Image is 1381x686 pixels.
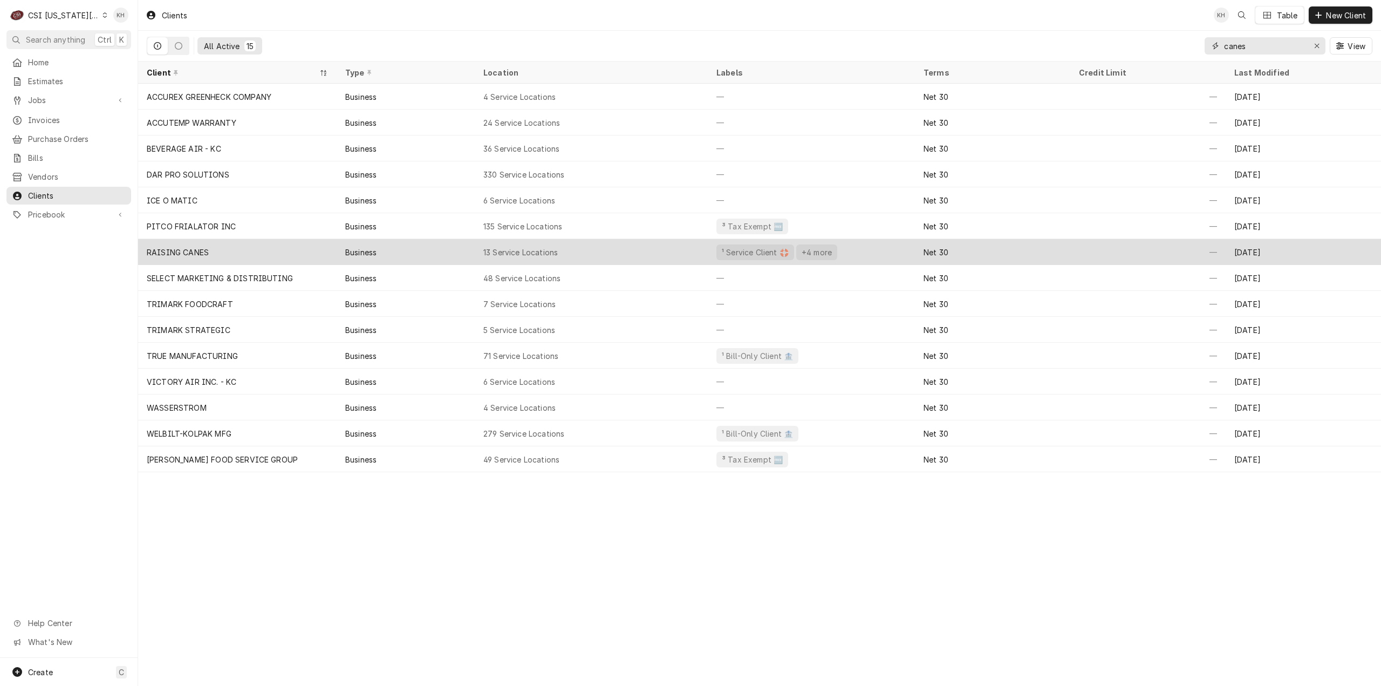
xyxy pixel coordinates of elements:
div: — [1070,135,1226,161]
div: [DATE] [1226,213,1381,239]
div: 15 [247,40,254,52]
div: TRIMARK FOODCRAFT [147,298,233,310]
div: VICTORY AIR INC. - KC [147,376,236,388]
div: [DATE] [1226,110,1381,135]
div: — [1070,395,1226,420]
div: ³ Tax Exempt 🆓 [721,454,784,465]
span: Clients [28,190,126,201]
div: 24 Service Locations [483,117,560,128]
div: ³ Tax Exempt 🆓 [721,221,784,232]
div: Business [345,195,377,206]
div: Net 30 [924,428,948,439]
div: C [10,8,25,23]
span: Jobs [28,94,110,106]
div: Net 30 [924,169,948,180]
span: Pricebook [28,209,110,220]
a: Estimates [6,72,131,90]
div: — [708,135,915,161]
div: ¹ Bill-Only Client 🏦 [721,350,794,362]
div: [DATE] [1226,161,1381,187]
div: 6 Service Locations [483,195,555,206]
span: Home [28,57,126,68]
div: RAISING CANES [147,247,209,258]
div: ¹ Service Client 🛟 [721,247,790,258]
div: [DATE] [1226,291,1381,317]
div: ICE O MATIC [147,195,197,206]
div: Business [345,91,377,103]
div: Business [345,117,377,128]
div: Business [345,143,377,154]
div: [DATE] [1226,317,1381,343]
div: Business [345,298,377,310]
a: Invoices [6,111,131,129]
div: WASSERSTROM [147,402,207,413]
div: 13 Service Locations [483,247,558,258]
div: — [708,369,915,395]
div: Net 30 [924,117,948,128]
div: — [1070,110,1226,135]
div: [DATE] [1226,239,1381,265]
div: — [708,161,915,187]
div: Business [345,454,377,465]
button: Open search [1233,6,1250,24]
div: [PERSON_NAME] FOOD SERVICE GROUP [147,454,298,465]
div: — [1070,317,1226,343]
div: — [708,84,915,110]
div: SELECT MARKETING & DISTRIBUTING [147,273,293,284]
div: Credit Limit [1079,67,1215,78]
a: Go to Help Center [6,614,131,632]
div: Net 30 [924,454,948,465]
div: — [1070,265,1226,291]
span: K [119,34,124,45]
div: DAR PRO SOLUTIONS [147,169,229,180]
div: Net 30 [924,143,948,154]
div: — [1070,187,1226,213]
div: — [708,110,915,135]
div: Type [345,67,464,78]
div: Net 30 [924,273,948,284]
span: Ctrl [98,34,112,45]
div: — [1070,343,1226,369]
button: Erase input [1308,37,1325,55]
div: +4 more [801,247,833,258]
div: TRUE MANUFACTURING [147,350,238,362]
div: Kelsey Hetlage's Avatar [113,8,128,23]
span: Search anything [26,34,85,45]
div: All Active [204,40,240,52]
div: Net 30 [924,298,948,310]
div: Business [345,324,377,336]
div: WELBILT-KOLPAK MFG [147,428,231,439]
span: Bills [28,152,126,164]
div: Location [483,67,699,78]
div: [DATE] [1226,420,1381,446]
div: [DATE] [1226,395,1381,420]
div: Net 30 [924,195,948,206]
div: 48 Service Locations [483,273,560,284]
span: C [119,667,124,678]
div: BEVERAGE AIR - KC [147,143,221,154]
div: Net 30 [924,324,948,336]
div: — [1070,84,1226,110]
div: TRIMARK STRATEGIC [147,324,230,336]
div: Business [345,402,377,413]
div: ACCUTEMP WARRANTY [147,117,236,128]
button: Search anythingCtrlK [6,30,131,49]
a: Go to What's New [6,633,131,651]
div: Terms [924,67,1059,78]
div: Net 30 [924,221,948,232]
div: 4 Service Locations [483,91,556,103]
div: [DATE] [1226,343,1381,369]
a: Clients [6,187,131,205]
div: — [708,317,915,343]
span: Vendors [28,171,126,182]
div: Kelsey Hetlage's Avatar [1214,8,1229,23]
a: Bills [6,149,131,167]
div: — [1070,291,1226,317]
div: Table [1277,10,1298,21]
a: Vendors [6,168,131,186]
div: Business [345,221,377,232]
span: New Client [1324,10,1368,21]
div: CSI [US_STATE][GEOGRAPHIC_DATA] [28,10,99,21]
div: Net 30 [924,376,948,388]
div: 330 Service Locations [483,169,564,180]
